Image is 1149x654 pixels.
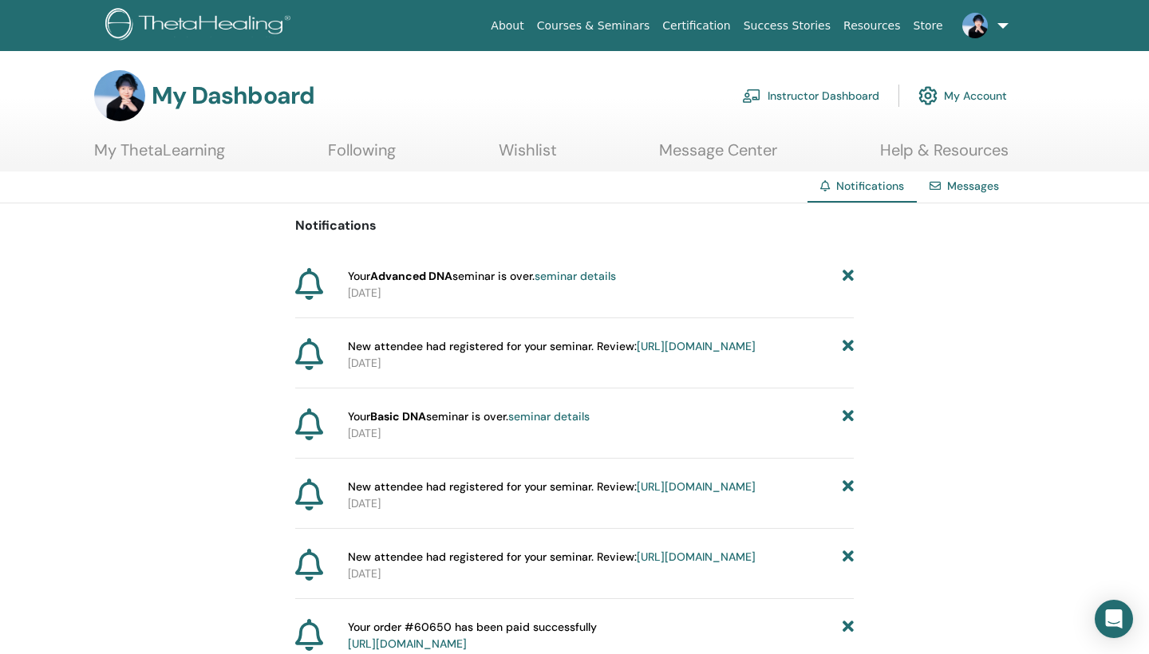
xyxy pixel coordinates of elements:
[737,11,837,41] a: Success Stories
[508,409,590,424] a: seminar details
[348,549,756,565] span: New attendee had registered for your seminar. Review:
[918,78,1007,113] a: My Account
[348,479,756,495] span: New attendee had registered for your seminar. Review:
[837,11,907,41] a: Resources
[484,11,530,41] a: About
[94,140,225,171] a: My ThetaLearning
[348,408,590,425] span: Your seminar is over.
[94,70,145,121] img: default.jpg
[962,13,988,38] img: default.jpg
[348,565,854,582] p: [DATE]
[947,179,999,193] a: Messages
[918,82,938,109] img: cog.svg
[105,8,296,44] img: logo.png
[348,425,854,442] p: [DATE]
[370,269,452,283] strong: Advanced DNA
[742,89,761,103] img: chalkboard-teacher.svg
[152,81,314,110] h3: My Dashboard
[531,11,657,41] a: Courses & Seminars
[370,409,426,424] strong: Basic DNA
[659,140,777,171] a: Message Center
[348,495,854,512] p: [DATE]
[535,269,616,283] a: seminar details
[328,140,396,171] a: Following
[907,11,950,41] a: Store
[836,179,904,193] span: Notifications
[880,140,1009,171] a: Help & Resources
[348,268,616,285] span: Your seminar is over.
[348,338,756,355] span: New attendee had registered for your seminar. Review:
[348,285,854,301] p: [DATE]
[637,479,756,494] a: [URL][DOMAIN_NAME]
[1095,600,1133,638] div: Open Intercom Messenger
[637,550,756,564] a: [URL][DOMAIN_NAME]
[656,11,736,41] a: Certification
[499,140,557,171] a: Wishlist
[637,339,756,353] a: [URL][DOMAIN_NAME]
[742,78,879,113] a: Instructor Dashboard
[348,636,467,651] a: [URL][DOMAIN_NAME]
[348,619,597,652] span: Your order #60650 has been paid successfully
[348,355,854,372] p: [DATE]
[295,216,854,235] p: Notifications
